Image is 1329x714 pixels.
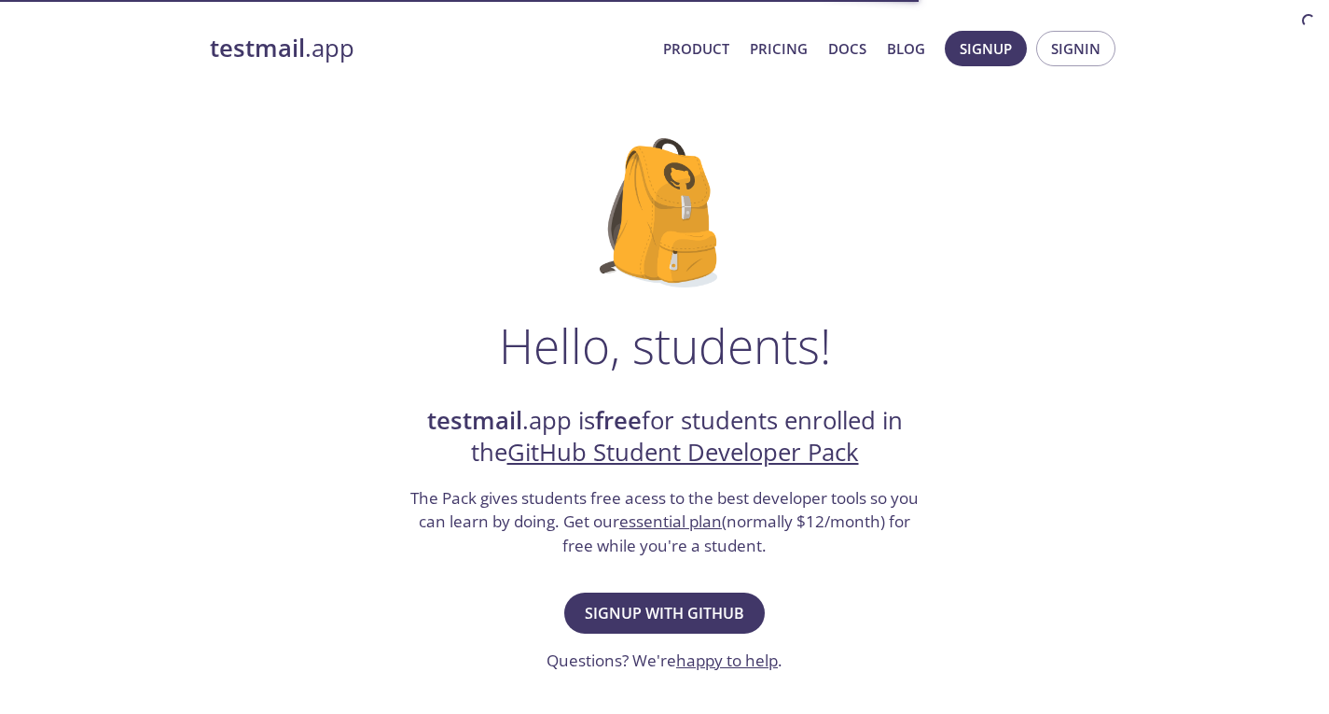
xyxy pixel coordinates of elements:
[507,436,859,469] a: GitHub Student Developer Pack
[750,36,808,61] a: Pricing
[427,404,522,437] strong: testmail
[828,36,866,61] a: Docs
[499,317,831,373] h1: Hello, students!
[1036,31,1115,66] button: Signin
[945,31,1027,66] button: Signup
[600,138,729,287] img: github-student-backpack.png
[676,650,778,671] a: happy to help
[564,593,765,634] button: Signup with GitHub
[210,33,648,64] a: testmail.app
[408,405,921,469] h2: .app is for students enrolled in the
[619,511,722,532] a: essential plan
[887,36,925,61] a: Blog
[585,600,744,626] span: Signup with GitHub
[210,32,305,64] strong: testmail
[960,36,1012,61] span: Signup
[663,36,729,61] a: Product
[547,649,782,673] h3: Questions? We're .
[1051,36,1101,61] span: Signin
[408,486,921,558] h3: The Pack gives students free acess to the best developer tools so you can learn by doing. Get our...
[595,404,642,437] strong: free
